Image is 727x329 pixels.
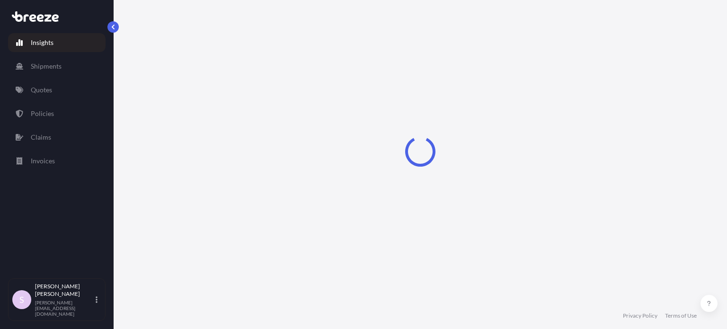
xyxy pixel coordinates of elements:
p: Quotes [31,85,52,95]
a: Terms of Use [665,312,697,320]
p: Invoices [31,156,55,166]
a: Claims [8,128,106,147]
p: Policies [31,109,54,118]
a: Shipments [8,57,106,76]
p: [PERSON_NAME] [PERSON_NAME] [35,283,94,298]
span: S [19,295,24,304]
a: Invoices [8,151,106,170]
p: Insights [31,38,53,47]
p: Shipments [31,62,62,71]
a: Quotes [8,80,106,99]
a: Policies [8,104,106,123]
a: Privacy Policy [623,312,657,320]
p: [PERSON_NAME][EMAIL_ADDRESS][DOMAIN_NAME] [35,300,94,317]
p: Claims [31,133,51,142]
a: Insights [8,33,106,52]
